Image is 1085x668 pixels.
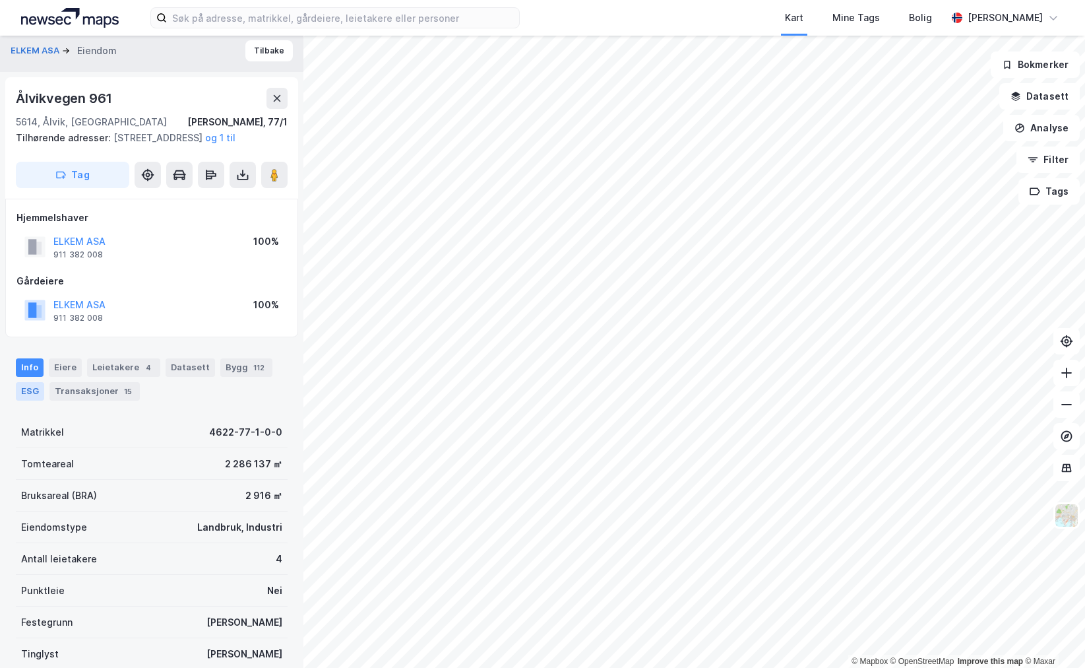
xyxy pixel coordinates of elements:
[16,382,44,401] div: ESG
[909,10,932,26] div: Bolig
[142,361,155,374] div: 4
[968,10,1043,26] div: [PERSON_NAME]
[253,297,279,313] div: 100%
[1016,147,1080,173] button: Filter
[21,8,119,28] img: logo.a4113a55bc3d86da70a041830d287a7e.svg
[245,40,293,61] button: Tilbake
[267,583,282,599] div: Nei
[1003,115,1080,141] button: Analyse
[21,583,65,599] div: Punktleie
[21,551,97,567] div: Antall leietakere
[220,358,272,377] div: Bygg
[49,358,82,377] div: Eiere
[53,250,103,260] div: 911 382 008
[21,424,64,440] div: Matrikkel
[187,114,288,130] div: [PERSON_NAME], 77/1
[999,83,1080,110] button: Datasett
[53,313,103,323] div: 911 382 008
[166,358,215,377] div: Datasett
[167,8,519,28] input: Søk på adresse, matrikkel, gårdeiere, leietakere eller personer
[209,424,282,440] div: 4622-77-1-0-0
[16,88,115,109] div: Ålvikvegen 961
[251,361,267,374] div: 112
[1019,605,1085,668] iframe: Chat Widget
[16,162,129,188] button: Tag
[77,43,117,59] div: Eiendom
[21,488,97,504] div: Bruksareal (BRA)
[16,210,287,226] div: Hjemmelshaver
[991,51,1080,78] button: Bokmerker
[225,456,282,472] div: 2 286 137 ㎡
[852,657,888,666] a: Mapbox
[121,385,135,398] div: 15
[21,615,73,630] div: Festegrunn
[16,358,44,377] div: Info
[958,657,1023,666] a: Improve this map
[21,456,74,472] div: Tomteareal
[1018,178,1080,205] button: Tags
[16,273,287,289] div: Gårdeiere
[21,519,87,535] div: Eiendomstype
[16,130,277,146] div: [STREET_ADDRESS]
[49,382,140,401] div: Transaksjoner
[206,615,282,630] div: [PERSON_NAME]
[1054,503,1079,528] img: Z
[253,234,279,250] div: 100%
[16,114,167,130] div: 5614, Ålvik, [GEOGRAPHIC_DATA]
[832,10,880,26] div: Mine Tags
[245,488,282,504] div: 2 916 ㎡
[785,10,803,26] div: Kart
[87,358,160,377] div: Leietakere
[11,44,62,57] button: ELKEM ASA
[197,519,282,535] div: Landbruk, Industri
[16,132,113,143] span: Tilhørende adresser:
[206,646,282,662] div: [PERSON_NAME]
[276,551,282,567] div: 4
[890,657,954,666] a: OpenStreetMap
[21,646,59,662] div: Tinglyst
